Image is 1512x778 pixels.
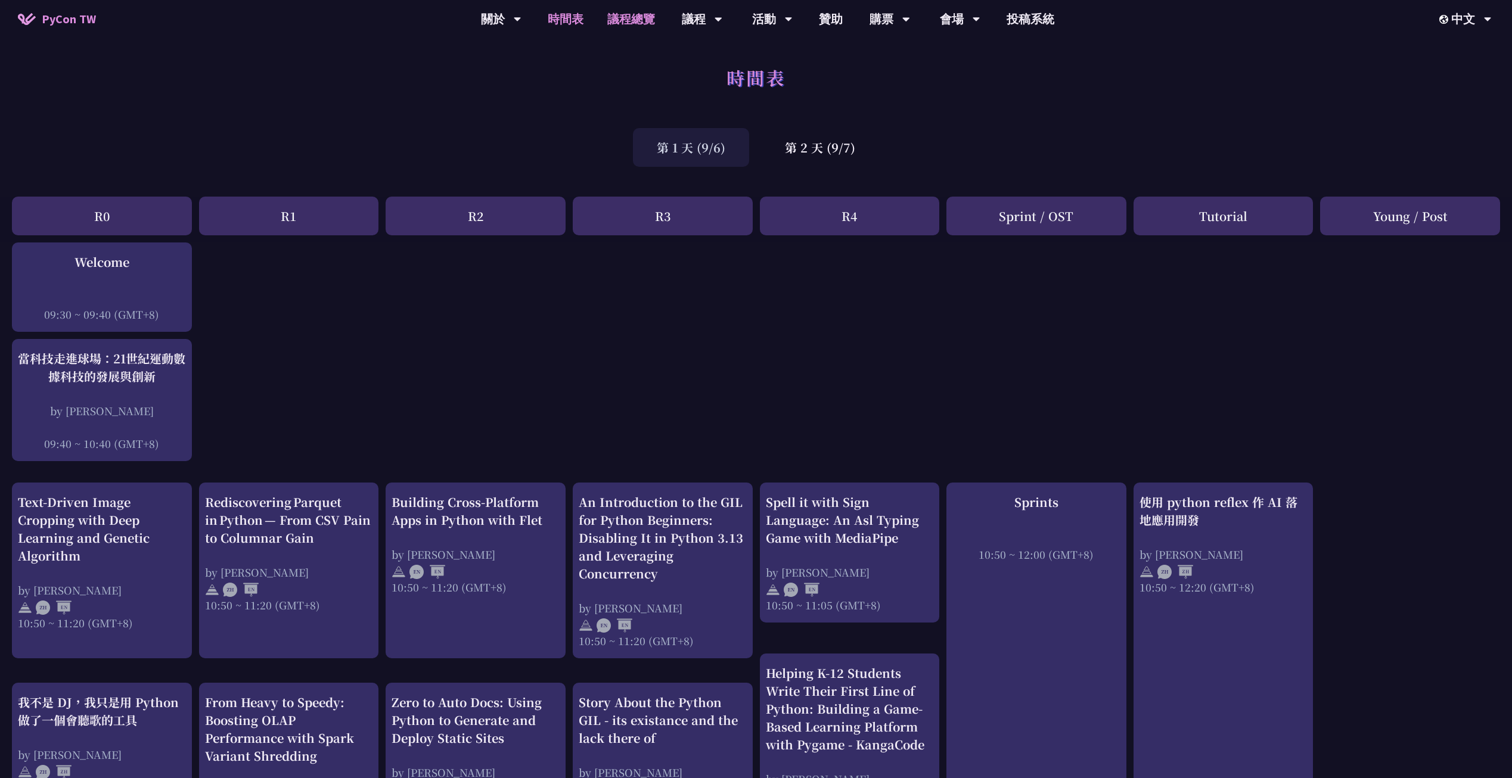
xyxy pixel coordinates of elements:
[392,565,406,579] img: svg+xml;base64,PHN2ZyB4bWxucz0iaHR0cDovL3d3dy53My5vcmcvMjAwMC9zdmciIHdpZHRoPSIyNCIgaGVpZ2h0PSIyNC...
[18,693,186,729] div: 我不是 DJ，我只是用 Python 做了一個會聽歌的工具
[18,436,186,451] div: 09:40 ~ 10:40 (GMT+8)
[205,693,373,765] div: From Heavy to Speedy: Boosting OLAP Performance with Spark Variant Shredding
[392,493,560,529] div: Building Cross-Platform Apps in Python with Flet
[18,583,186,597] div: by [PERSON_NAME]
[18,600,32,615] img: svg+xml;base64,PHN2ZyB4bWxucz0iaHR0cDovL3d3dy53My5vcmcvMjAwMC9zdmciIHdpZHRoPSIyNCIgaGVpZ2h0PSIyNC...
[579,618,593,633] img: svg+xml;base64,PHN2ZyB4bWxucz0iaHR0cDovL3d3dy53My5vcmcvMjAwMC9zdmciIHdpZHRoPSIyNCIgaGVpZ2h0PSIyNC...
[18,615,186,630] div: 10:50 ~ 11:20 (GMT+8)
[579,600,747,615] div: by [PERSON_NAME]
[409,565,445,579] img: ENEN.5a408d1.svg
[1439,15,1451,24] img: Locale Icon
[18,747,186,762] div: by [PERSON_NAME]
[766,565,934,580] div: by [PERSON_NAME]
[386,197,566,235] div: R2
[573,197,753,235] div: R3
[761,128,879,167] div: 第 2 天 (9/7)
[1134,197,1314,235] div: Tutorial
[766,493,934,547] div: Spell it with Sign Language: An Asl Typing Game with MediaPipe
[18,350,186,451] a: 當科技走進球場：21世紀運動數據科技的發展與創新 by [PERSON_NAME] 09:40 ~ 10:40 (GMT+8)
[1140,493,1308,595] a: 使用 python reflex 作 AI 落地應用開發 by [PERSON_NAME] 10:50 ~ 12:20 (GMT+8)
[760,197,940,235] div: R4
[392,493,560,595] a: Building Cross-Platform Apps in Python with Flet by [PERSON_NAME] 10:50 ~ 11:20 (GMT+8)
[597,618,632,633] img: ENEN.5a408d1.svg
[18,13,36,25] img: Home icon of PyCon TW 2025
[784,583,819,597] img: ENEN.5a408d1.svg
[205,583,219,597] img: svg+xml;base64,PHN2ZyB4bWxucz0iaHR0cDovL3d3dy53My5vcmcvMjAwMC9zdmciIHdpZHRoPSIyNCIgaGVpZ2h0PSIyNC...
[579,693,747,747] div: Story About the Python GIL - its existance and the lack there of
[42,10,96,28] span: PyCon TW
[199,197,379,235] div: R1
[946,197,1126,235] div: Sprint / OST
[205,493,373,547] div: Rediscovering Parquet in Python — From CSV Pain to Columnar Gain
[18,307,186,322] div: 09:30 ~ 09:40 (GMT+8)
[392,693,560,747] div: Zero to Auto Docs: Using Python to Generate and Deploy Static Sites
[766,597,934,612] div: 10:50 ~ 11:05 (GMT+8)
[766,493,934,612] a: Spell it with Sign Language: An Asl Typing Game with MediaPipe by [PERSON_NAME] 10:50 ~ 11:05 (GM...
[1157,565,1193,579] img: ZHZH.38617ef.svg
[392,547,560,562] div: by [PERSON_NAME]
[726,60,786,95] h1: 時間表
[12,197,192,235] div: R0
[6,4,108,34] a: PyCon TW
[1140,547,1308,562] div: by [PERSON_NAME]
[36,600,72,615] img: ZHEN.371966e.svg
[205,565,373,580] div: by [PERSON_NAME]
[205,493,373,612] a: Rediscovering Parquet in Python — From CSV Pain to Columnar Gain by [PERSON_NAME] 10:50 ~ 11:20 (...
[1320,197,1500,235] div: Young / Post
[18,493,186,565] div: Text-Driven Image Cropping with Deep Learning and Genetic Algorithm
[18,493,186,630] a: Text-Driven Image Cropping with Deep Learning and Genetic Algorithm by [PERSON_NAME] 10:50 ~ 11:2...
[18,403,186,418] div: by [PERSON_NAME]
[579,493,747,648] a: An Introduction to the GIL for Python Beginners: Disabling It in Python 3.13 and Leveraging Concu...
[18,350,186,385] div: 當科技走進球場：21世紀運動數據科技的發展與創新
[392,580,560,595] div: 10:50 ~ 11:20 (GMT+8)
[952,493,1120,511] div: Sprints
[1140,580,1308,595] div: 10:50 ~ 12:20 (GMT+8)
[579,493,747,583] div: An Introduction to the GIL for Python Beginners: Disabling It in Python 3.13 and Leveraging Concu...
[223,583,259,597] img: ZHEN.371966e.svg
[1140,493,1308,529] div: 使用 python reflex 作 AI 落地應用開發
[952,547,1120,562] div: 10:50 ~ 12:00 (GMT+8)
[766,583,780,597] img: svg+xml;base64,PHN2ZyB4bWxucz0iaHR0cDovL3d3dy53My5vcmcvMjAwMC9zdmciIHdpZHRoPSIyNCIgaGVpZ2h0PSIyNC...
[579,633,747,648] div: 10:50 ~ 11:20 (GMT+8)
[633,128,749,167] div: 第 1 天 (9/6)
[1140,565,1154,579] img: svg+xml;base64,PHN2ZyB4bWxucz0iaHR0cDovL3d3dy53My5vcmcvMjAwMC9zdmciIHdpZHRoPSIyNCIgaGVpZ2h0PSIyNC...
[18,253,186,271] div: Welcome
[205,597,373,612] div: 10:50 ~ 11:20 (GMT+8)
[766,664,934,754] div: Helping K-12 Students Write Their First Line of Python: Building a Game-Based Learning Platform w...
